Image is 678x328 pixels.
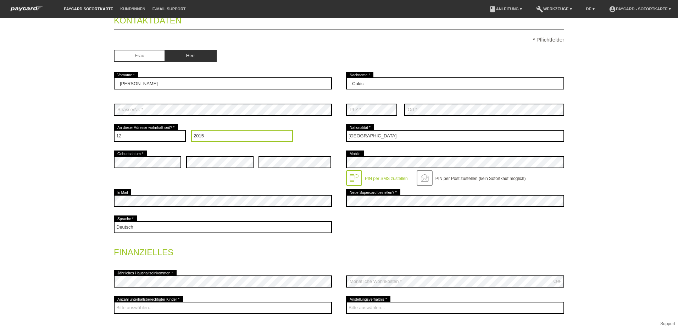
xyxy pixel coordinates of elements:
[660,321,675,326] a: Support
[60,7,117,11] a: paycard Sofortkarte
[605,7,674,11] a: account_circlepaycard - Sofortkarte ▾
[553,279,561,283] div: CHF
[485,7,526,11] a: bookAnleitung ▾
[114,37,564,43] p: * Pflichtfelder
[114,9,564,29] legend: Kontaktdaten
[117,7,149,11] a: Kund*innen
[7,5,46,12] img: paycard Sofortkarte
[609,6,616,13] i: account_circle
[533,7,576,11] a: buildWerkzeuge ▾
[149,7,189,11] a: E-Mail Support
[365,176,408,181] label: PIN per SMS zustellen
[536,6,543,13] i: build
[583,7,598,11] a: DE ▾
[7,8,46,13] a: paycard Sofortkarte
[435,176,526,181] label: PIN per Post zustellen (kein Sofortkauf möglich)
[114,240,564,261] legend: Finanzielles
[489,6,496,13] i: book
